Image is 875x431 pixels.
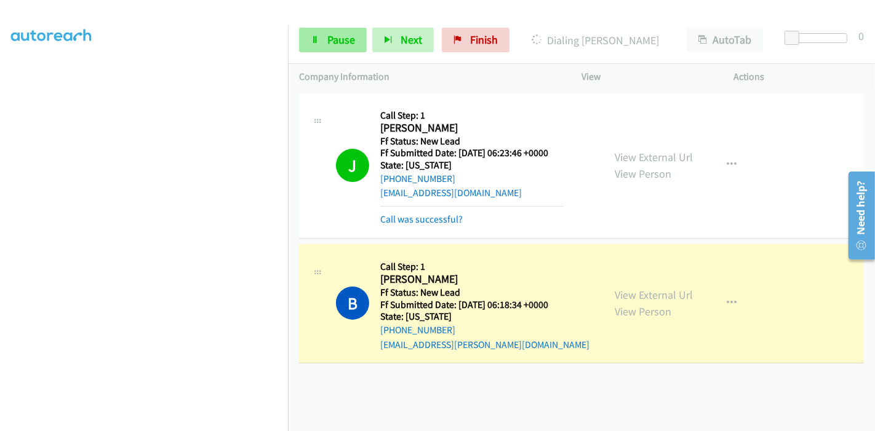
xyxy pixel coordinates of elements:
a: View Person [615,304,671,318]
h1: J [336,149,369,182]
h5: Ff Submitted Date: [DATE] 06:18:34 +0000 [380,299,589,311]
h5: State: [US_STATE] [380,310,589,323]
h5: Ff Status: New Lead [380,135,564,148]
a: [EMAIL_ADDRESS][DOMAIN_NAME] [380,187,522,199]
h5: Call Step: 1 [380,261,589,273]
a: Pause [299,28,367,52]
span: Pause [327,33,355,47]
a: Finish [442,28,509,52]
p: Dialing [PERSON_NAME] [526,32,665,49]
h5: Ff Status: New Lead [380,287,589,299]
a: [PHONE_NUMBER] [380,324,455,336]
a: View External Url [615,288,693,302]
a: View Person [615,167,671,181]
h5: State: [US_STATE] [380,159,564,172]
h5: Call Step: 1 [380,109,564,122]
a: [PHONE_NUMBER] [380,173,455,184]
a: [EMAIL_ADDRESS][PERSON_NAME][DOMAIN_NAME] [380,339,589,350]
a: View External Url [615,150,693,164]
span: Finish [470,33,498,47]
button: AutoTab [687,28,763,52]
a: Call was successful? [380,213,463,225]
div: 0 [858,28,864,44]
h2: [PERSON_NAME] [380,272,564,287]
p: View [581,69,712,84]
h2: [PERSON_NAME] [380,121,564,135]
h5: Ff Submitted Date: [DATE] 06:23:46 +0000 [380,147,564,159]
iframe: Resource Center [840,167,875,264]
div: Delay between calls (in seconds) [791,33,847,43]
h1: B [336,287,369,320]
span: Next [401,33,422,47]
button: Next [372,28,434,52]
p: Actions [734,69,865,84]
p: Company Information [299,69,559,84]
